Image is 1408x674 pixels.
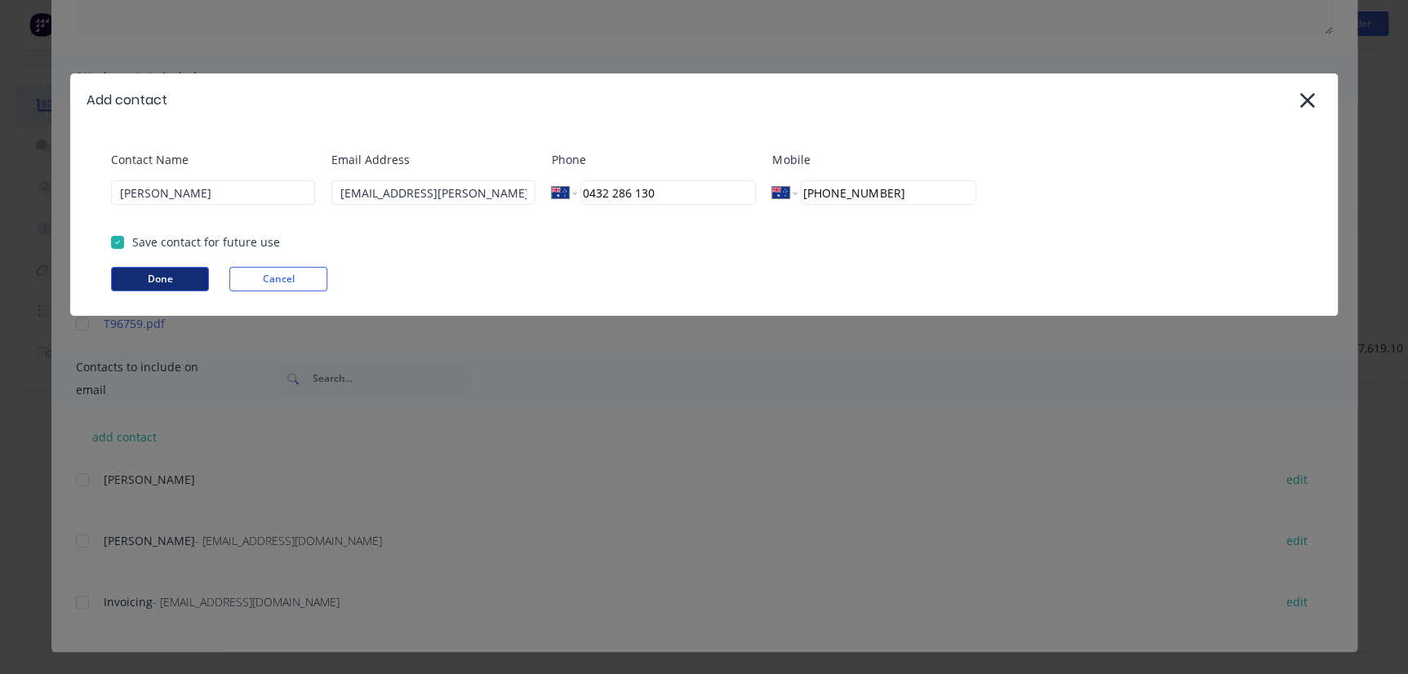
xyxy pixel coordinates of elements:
label: Contact Name [111,151,315,168]
button: Done [111,267,209,291]
div: Add contact [87,91,167,110]
label: Phone [552,151,756,168]
div: Save contact for future use [132,233,280,251]
label: Email Address [331,151,535,168]
label: Mobile [772,151,976,168]
button: Cancel [229,267,327,291]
